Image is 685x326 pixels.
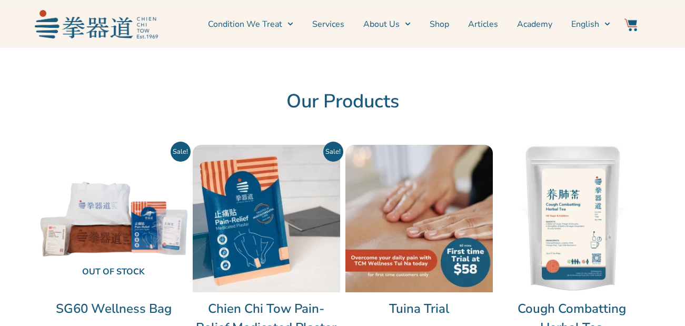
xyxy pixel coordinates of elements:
[208,11,293,37] a: Condition We Treat
[498,145,646,292] img: Cough Combatting Herbal Tea
[163,11,611,37] nav: Menu
[345,299,493,318] a: Tuina Trial
[312,11,344,37] a: Services
[624,18,637,31] img: Website Icon-03
[40,145,187,292] a: Out of stock
[571,11,610,37] a: English
[468,11,498,37] a: Articles
[323,142,343,162] span: Sale!
[40,90,646,113] h2: Our Products
[571,18,599,31] span: English
[48,261,179,284] span: Out of stock
[517,11,552,37] a: Academy
[40,145,187,292] img: SG60 Wellness Bag
[430,11,449,37] a: Shop
[345,145,493,292] img: Tuina Trial
[193,145,340,292] img: Chien Chi Tow Pain-Relief Medicated Plaster
[363,11,411,37] a: About Us
[40,299,187,318] a: SG60 Wellness Bag
[171,142,191,162] span: Sale!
